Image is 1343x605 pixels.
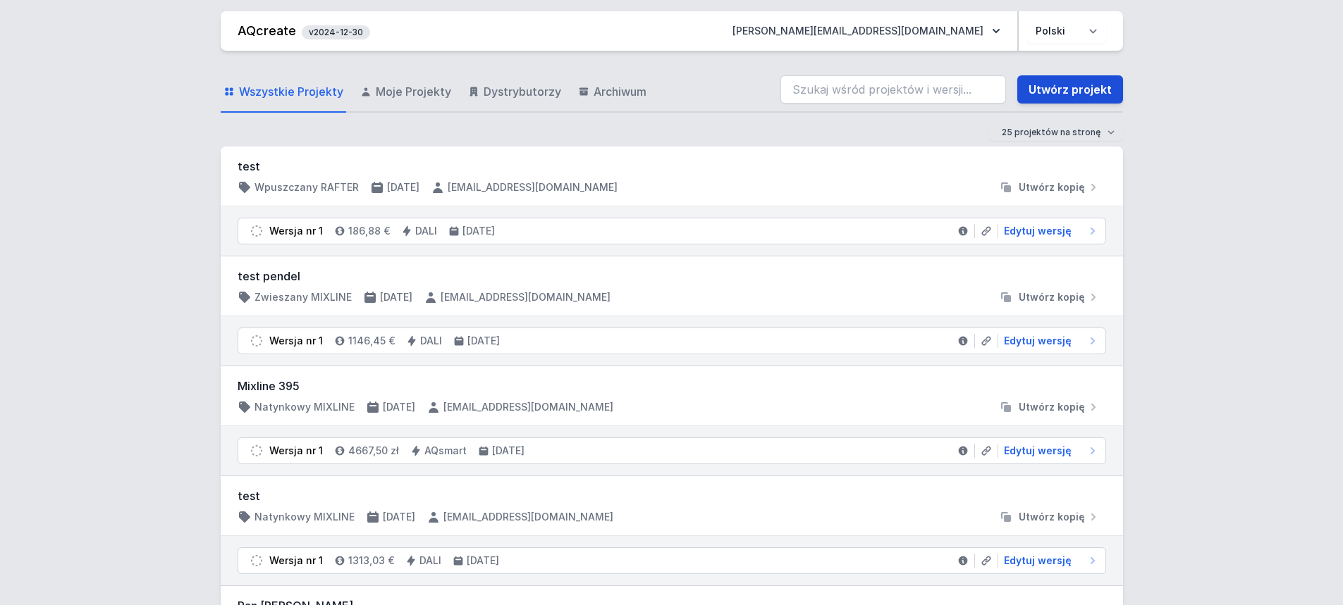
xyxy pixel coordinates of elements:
span: Utwórz kopię [1019,290,1085,304]
h4: [EMAIL_ADDRESS][DOMAIN_NAME] [443,400,613,414]
span: Edytuj wersję [1004,224,1072,238]
h4: AQsmart [424,444,467,458]
select: Wybierz język [1027,18,1106,44]
h4: Zwieszany MIXLINE [255,290,352,304]
h4: [EMAIL_ADDRESS][DOMAIN_NAME] [448,180,618,194]
a: Edytuj wersję [998,224,1100,238]
h4: [DATE] [383,400,415,414]
span: Edytuj wersję [1004,444,1072,458]
button: [PERSON_NAME][EMAIL_ADDRESS][DOMAIN_NAME] [721,18,1012,44]
h4: [DATE] [380,290,412,304]
h3: Mixline 395 [238,378,1106,394]
h4: [DATE] [467,334,500,348]
h3: test pendel [238,268,1106,285]
a: AQcreate [238,23,296,38]
span: Archiwum [594,83,646,100]
img: draft.svg [250,334,264,348]
h4: Natynkowy MIXLINE [255,400,355,414]
h4: DALI [415,224,437,238]
h4: [DATE] [383,510,415,524]
div: Wersja nr 1 [269,444,323,458]
img: draft.svg [250,554,264,568]
h4: 1146,45 € [348,334,395,348]
h4: DALI [419,554,441,568]
h4: [DATE] [462,224,495,238]
div: Wersja nr 1 [269,224,323,238]
button: Utwórz kopię [993,180,1106,194]
button: Utwórz kopię [993,510,1106,524]
button: v2024-12-30 [302,23,370,39]
a: Edytuj wersję [998,334,1100,348]
h4: 186,88 € [348,224,390,238]
span: Edytuj wersję [1004,334,1072,348]
span: Edytuj wersję [1004,554,1072,568]
img: draft.svg [250,224,264,238]
h3: test [238,487,1106,504]
span: Utwórz kopię [1019,180,1085,194]
input: Szukaj wśród projektów i wersji... [780,75,1006,104]
span: Dystrybutorzy [484,83,561,100]
button: Utwórz kopię [993,400,1106,414]
a: Moje Projekty [357,72,454,113]
h4: [EMAIL_ADDRESS][DOMAIN_NAME] [443,510,613,524]
h4: [DATE] [467,554,499,568]
h4: Wpuszczany RAFTER [255,180,359,194]
h4: 1313,03 € [348,554,394,568]
h3: test [238,158,1106,175]
button: Utwórz kopię [993,290,1106,304]
h4: [EMAIL_ADDRESS][DOMAIN_NAME] [441,290,611,304]
a: Edytuj wersję [998,444,1100,458]
h4: [DATE] [492,444,525,458]
span: Wszystkie Projekty [239,83,343,100]
span: v2024-12-30 [309,27,363,38]
h4: Natynkowy MIXLINE [255,510,355,524]
span: Utwórz kopię [1019,510,1085,524]
span: Utwórz kopię [1019,400,1085,414]
span: Moje Projekty [376,83,451,100]
a: Archiwum [575,72,649,113]
img: draft.svg [250,444,264,458]
a: Wszystkie Projekty [221,72,346,113]
h4: DALI [420,334,442,348]
a: Utwórz projekt [1017,75,1123,104]
a: Edytuj wersję [998,554,1100,568]
h4: 4667,50 zł [348,444,399,458]
div: Wersja nr 1 [269,334,323,348]
div: Wersja nr 1 [269,554,323,568]
a: Dystrybutorzy [465,72,564,113]
h4: [DATE] [387,180,419,194]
